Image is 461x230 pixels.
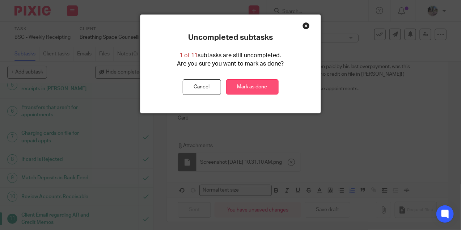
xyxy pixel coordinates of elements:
[180,51,282,60] p: subtasks are still uncompleted.
[183,79,221,95] button: Cancel
[226,79,279,95] a: Mark as done
[180,53,198,58] span: 1 of 11
[177,60,284,68] p: Are you sure you want to mark as done?
[188,33,273,42] p: Uncompleted subtasks
[303,22,310,29] div: Close this dialog window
